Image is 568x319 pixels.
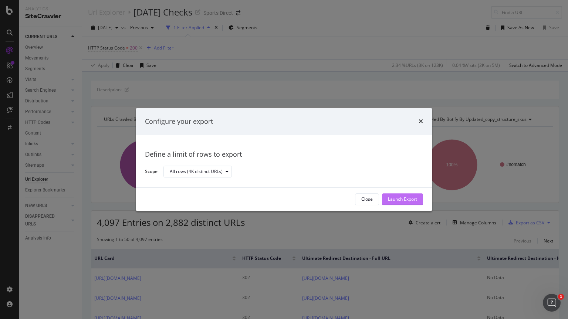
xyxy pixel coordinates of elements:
div: Close [361,196,373,203]
div: Configure your export [145,117,213,126]
div: All rows (4K distinct URLs) [170,170,223,174]
button: Launch Export [382,193,423,205]
button: Close [355,193,379,205]
button: All rows (4K distinct URLs) [163,166,232,178]
div: times [419,117,423,126]
div: Launch Export [388,196,417,203]
div: Define a limit of rows to export [145,150,423,160]
label: Scope [145,168,158,176]
div: modal [136,108,432,211]
span: 1 [558,294,564,300]
iframe: Intercom live chat [543,294,561,312]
